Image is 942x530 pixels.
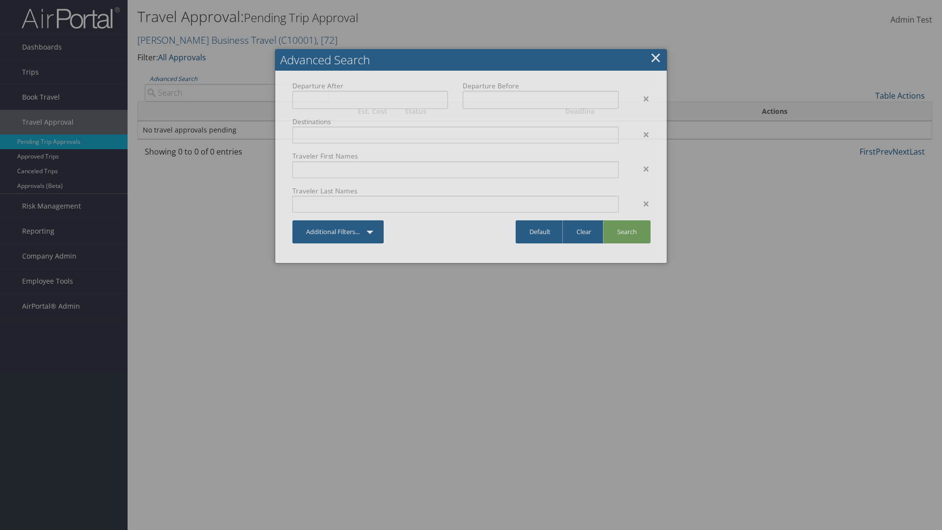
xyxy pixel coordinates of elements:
[516,220,564,243] a: Default
[275,49,667,71] h2: Advanced Search
[626,129,657,140] div: ×
[292,220,384,243] a: Additional Filters...
[292,117,619,127] label: Destinations
[292,81,448,91] label: Departure After
[562,220,605,243] a: Clear
[603,220,651,243] a: Search
[292,186,619,196] label: Traveler Last Names
[626,163,657,175] div: ×
[463,81,618,91] label: Departure Before
[626,93,657,105] div: ×
[650,48,661,67] a: Close
[626,198,657,210] div: ×
[292,151,619,161] label: Traveler First Names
